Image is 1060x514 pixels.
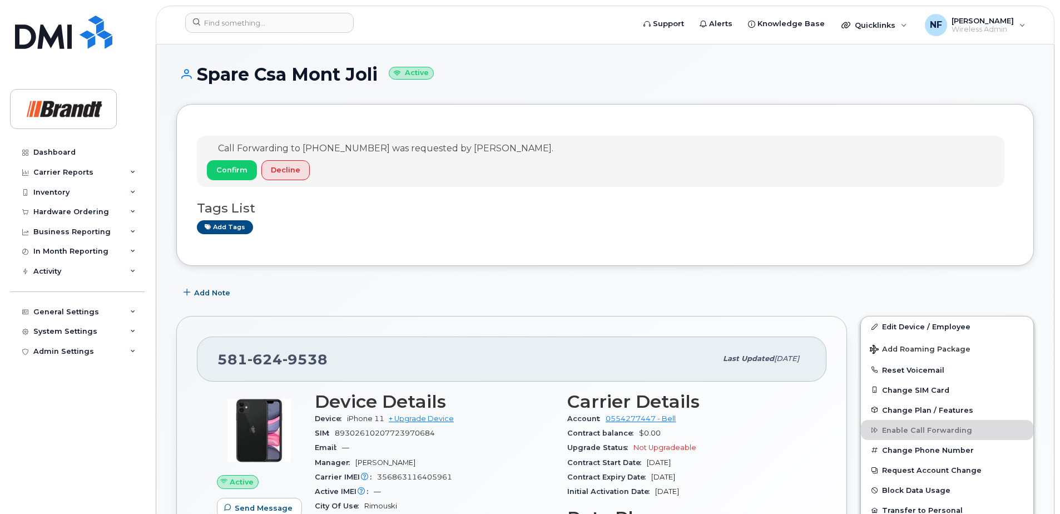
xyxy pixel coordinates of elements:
span: 356863116405961 [377,473,452,481]
span: 9538 [283,351,328,368]
h3: Device Details [315,392,554,412]
a: Add tags [197,220,253,234]
span: Active IMEI [315,487,374,496]
span: Send Message [235,503,293,513]
span: Enable Call Forwarding [882,426,972,434]
span: 581 [217,351,328,368]
span: $0.00 [639,429,661,437]
button: Enable Call Forwarding [861,420,1033,440]
span: Contract balance [567,429,639,437]
span: Account [567,414,606,423]
span: 624 [247,351,283,368]
span: Contract Expiry Date [567,473,651,481]
button: Add Note [176,283,240,303]
span: Add Roaming Package [870,345,970,355]
span: Manager [315,458,355,467]
span: Active [230,477,254,487]
span: — [342,443,349,452]
h3: Carrier Details [567,392,806,412]
span: Initial Activation Date [567,487,655,496]
a: + Upgrade Device [389,414,454,423]
span: Carrier IMEI [315,473,377,481]
h1: Spare Csa Mont Joli [176,65,1034,84]
span: SIM [315,429,335,437]
span: Confirm [216,165,247,175]
button: Add Roaming Package [861,337,1033,360]
span: Rimouski [364,502,397,510]
img: iPhone_11.jpg [226,397,293,464]
small: Active [389,67,434,80]
span: Email [315,443,342,452]
span: Upgrade Status [567,443,633,452]
span: Not Upgradeable [633,443,696,452]
span: — [374,487,381,496]
span: [DATE] [647,458,671,467]
span: Last updated [723,354,774,363]
span: City Of Use [315,502,364,510]
span: [DATE] [774,354,799,363]
span: [DATE] [655,487,679,496]
button: Confirm [207,160,257,180]
button: Request Account Change [861,460,1033,480]
span: Device [315,414,347,423]
button: Change SIM Card [861,380,1033,400]
button: Block Data Usage [861,480,1033,500]
button: Change Phone Number [861,440,1033,460]
button: Decline [261,160,310,180]
span: Add Note [194,288,230,298]
span: iPhone 11 [347,414,384,423]
span: Call Forwarding to [PHONE_NUMBER] was requested by [PERSON_NAME]. [218,143,553,154]
span: Contract Start Date [567,458,647,467]
span: [DATE] [651,473,675,481]
a: Edit Device / Employee [861,317,1033,337]
span: Decline [271,165,300,175]
span: [PERSON_NAME] [355,458,415,467]
span: Change Plan / Features [882,406,973,414]
span: 89302610207723970684 [335,429,435,437]
button: Reset Voicemail [861,360,1033,380]
h3: Tags List [197,201,1013,215]
button: Change Plan / Features [861,400,1033,420]
a: 0554277447 - Bell [606,414,676,423]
